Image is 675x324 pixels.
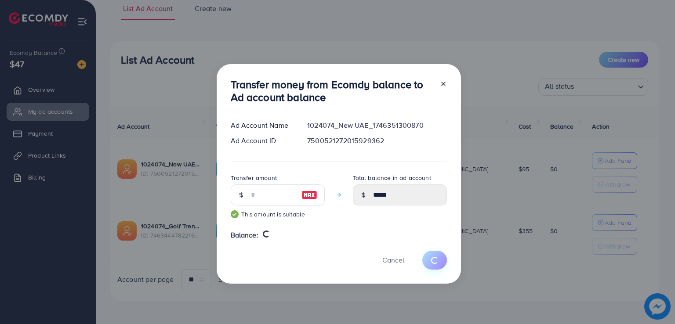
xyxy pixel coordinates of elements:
button: Cancel [371,251,415,270]
img: guide [231,210,239,218]
img: image [301,190,317,200]
div: Ad Account ID [224,136,301,146]
div: Ad Account Name [224,120,301,130]
div: 7500521272015929362 [300,136,454,146]
div: 1024074_New UAE_1746351300870 [300,120,454,130]
h3: Transfer money from Ecomdy balance to Ad account balance [231,78,433,104]
label: Total balance in ad account [353,173,431,182]
small: This amount is suitable [231,210,325,219]
span: Cancel [382,255,404,265]
label: Transfer amount [231,173,277,182]
span: Balance: [231,230,258,240]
